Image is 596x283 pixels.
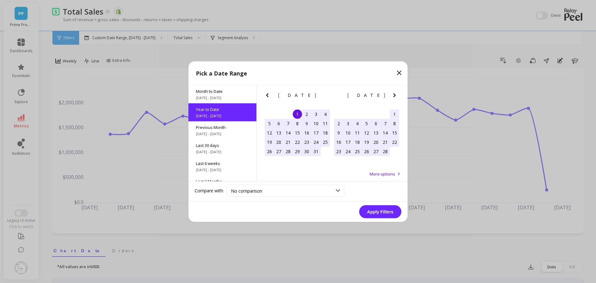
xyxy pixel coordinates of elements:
[362,128,371,137] div: Choose Wednesday, February 12th, 2025
[371,147,381,156] div: Choose Thursday, February 27th, 2025
[353,147,362,156] div: Choose Tuesday, February 25th, 2025
[371,119,381,128] div: Choose Thursday, February 6th, 2025
[196,95,249,100] span: [DATE] - [DATE]
[302,119,311,128] div: Choose Thursday, January 9th, 2025
[265,109,330,156] div: month 2025-01
[362,119,371,128] div: Choose Wednesday, February 5th, 2025
[334,119,343,128] div: Choose Sunday, February 2nd, 2025
[274,137,283,147] div: Choose Monday, January 20th, 2025
[283,137,293,147] div: Choose Tuesday, January 21st, 2025
[353,119,362,128] div: Choose Tuesday, February 4th, 2025
[302,147,311,156] div: Choose Thursday, January 30th, 2025
[353,128,362,137] div: Choose Tuesday, February 11th, 2025
[390,119,399,128] div: Choose Saturday, February 8th, 2025
[265,147,274,156] div: Choose Sunday, January 26th, 2025
[311,128,321,137] div: Choose Friday, January 17th, 2025
[196,178,249,184] span: Last 3 Months
[347,93,386,98] span: [DATE]
[196,124,249,130] span: Previous Month
[334,137,343,147] div: Choose Sunday, February 16th, 2025
[264,91,273,101] button: Previous Month
[381,147,390,156] div: Choose Friday, February 28th, 2025
[343,137,353,147] div: Choose Monday, February 17th, 2025
[390,137,399,147] div: Choose Saturday, February 22nd, 2025
[196,106,249,112] span: Year to Date
[321,109,330,119] div: Choose Saturday, January 4th, 2025
[196,131,249,136] span: [DATE] - [DATE]
[274,147,283,156] div: Choose Monday, January 27th, 2025
[265,128,274,137] div: Choose Sunday, January 12th, 2025
[321,119,330,128] div: Choose Saturday, January 11th, 2025
[196,142,249,148] span: Last 30 days
[311,147,321,156] div: Choose Friday, January 31st, 2025
[293,137,302,147] div: Choose Wednesday, January 22nd, 2025
[359,205,401,218] button: Apply Filters
[381,119,390,128] div: Choose Friday, February 7th, 2025
[343,147,353,156] div: Choose Monday, February 24th, 2025
[321,128,330,137] div: Choose Saturday, January 18th, 2025
[334,128,343,137] div: Choose Sunday, February 9th, 2025
[311,137,321,147] div: Choose Friday, January 24th, 2025
[274,119,283,128] div: Choose Monday, January 6th, 2025
[371,128,381,137] div: Choose Thursday, February 13th, 2025
[265,137,274,147] div: Choose Sunday, January 19th, 2025
[322,91,332,101] button: Next Month
[231,188,262,194] span: No comparison
[334,147,343,156] div: Choose Sunday, February 23rd, 2025
[362,147,371,156] div: Choose Wednesday, February 26th, 2025
[265,119,274,128] div: Choose Sunday, January 5th, 2025
[293,128,302,137] div: Choose Wednesday, January 15th, 2025
[391,91,401,101] button: Next Month
[293,147,302,156] div: Choose Wednesday, January 29th, 2025
[196,69,247,77] p: Pick a Date Range
[293,119,302,128] div: Choose Wednesday, January 8th, 2025
[195,188,224,194] label: Compare with:
[381,137,390,147] div: Choose Friday, February 21st, 2025
[353,137,362,147] div: Choose Tuesday, February 18th, 2025
[283,128,293,137] div: Choose Tuesday, January 14th, 2025
[343,119,353,128] div: Choose Monday, February 3rd, 2025
[371,137,381,147] div: Choose Thursday, February 20th, 2025
[390,109,399,119] div: Choose Saturday, February 1st, 2025
[311,119,321,128] div: Choose Friday, January 10th, 2025
[343,128,353,137] div: Choose Monday, February 10th, 2025
[283,147,293,156] div: Choose Tuesday, January 28th, 2025
[196,88,249,94] span: Month to Date
[362,137,371,147] div: Choose Wednesday, February 19th, 2025
[302,128,311,137] div: Choose Thursday, January 16th, 2025
[196,167,249,172] span: [DATE] - [DATE]
[293,109,302,119] div: Choose Wednesday, January 1st, 2025
[274,128,283,137] div: Choose Monday, January 13th, 2025
[321,137,330,147] div: Choose Saturday, January 25th, 2025
[302,137,311,147] div: Choose Thursday, January 23rd, 2025
[333,91,343,101] button: Previous Month
[278,93,317,98] span: [DATE]
[381,128,390,137] div: Choose Friday, February 14th, 2025
[370,171,395,176] span: More options
[283,119,293,128] div: Choose Tuesday, January 7th, 2025
[196,160,249,166] span: Last 6 weeks
[311,109,321,119] div: Choose Friday, January 3rd, 2025
[196,149,249,154] span: [DATE] - [DATE]
[302,109,311,119] div: Choose Thursday, January 2nd, 2025
[334,109,399,156] div: month 2025-02
[196,113,249,118] span: [DATE] - [DATE]
[390,128,399,137] div: Choose Saturday, February 15th, 2025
